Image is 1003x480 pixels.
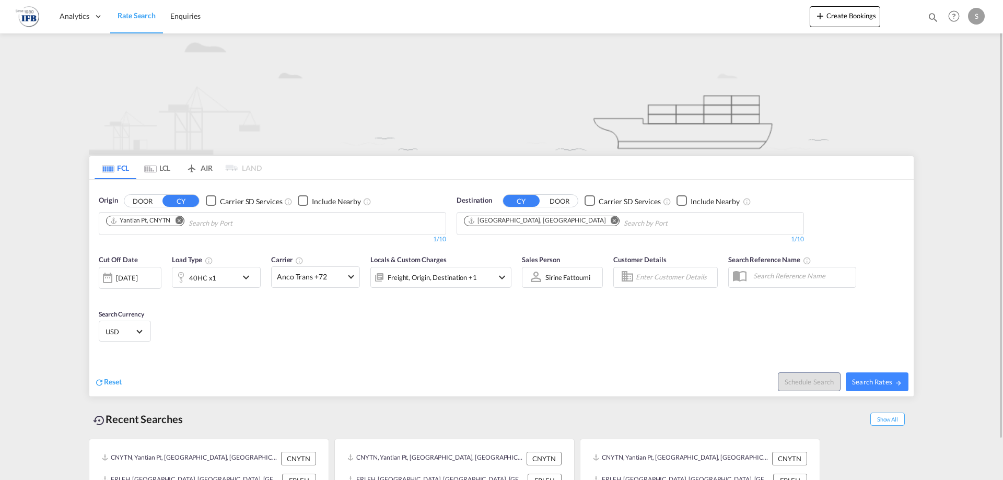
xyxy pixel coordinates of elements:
[89,33,914,155] img: new-FCL.png
[468,216,605,225] div: Le Havre, FRLEH
[772,452,807,465] div: CNYTN
[593,452,769,465] div: CNYTN, Yantian Pt, China, Greater China & Far East Asia, Asia Pacific
[189,270,216,285] div: 40HC x1
[778,372,841,391] button: Note: By default Schedule search will only considerorigin ports, destination ports and cut off da...
[803,256,811,264] md-icon: Your search will be saved by the below given name
[16,5,39,28] img: de31bbe0256b11eebba44b54815f083d.png
[945,7,963,25] span: Help
[95,156,262,179] md-pagination-wrapper: Use the left and right arrow keys to navigate between tabs
[613,255,666,264] span: Customer Details
[95,377,122,388] div: icon-refreshReset
[748,268,856,284] input: Search Reference Name
[136,156,178,179] md-tab-item: LCL
[945,7,968,26] div: Help
[271,255,304,264] span: Carrier
[99,195,118,206] span: Origin
[104,377,122,386] span: Reset
[545,273,590,282] div: Sirine Fattoumi
[870,413,905,426] span: Show All
[170,11,201,20] span: Enquiries
[814,9,826,22] md-icon: icon-plus 400-fg
[102,452,278,465] div: CNYTN, Yantian Pt, China, Greater China & Far East Asia, Asia Pacific
[95,156,136,179] md-tab-item: FCL
[281,452,316,465] div: CNYTN
[599,196,661,206] div: Carrier SD Services
[927,11,939,27] div: icon-magnify
[468,216,608,225] div: Press delete to remove this chip.
[541,195,578,207] button: DOOR
[106,327,135,336] span: USD
[284,197,293,205] md-icon: Unchecked: Search for CY (Container Yard) services for all selected carriers.Checked : Search for...
[462,213,727,232] md-chips-wrap: Chips container. Use arrow keys to select chips.
[95,378,104,387] md-icon: icon-refresh
[99,255,138,264] span: Cut Off Date
[118,11,156,20] span: Rate Search
[852,378,902,386] span: Search Rates
[93,414,106,427] md-icon: icon-backup-restore
[636,269,714,285] input: Enter Customer Details
[277,272,345,282] span: Anco Trans +72
[99,266,161,288] div: [DATE]
[457,235,804,244] div: 1/10
[810,6,880,27] button: icon-plus 400-fgCreate Bookings
[370,266,511,287] div: Freight Origin Destination Factory Stuffingicon-chevron-down
[677,195,740,206] md-checkbox: Checkbox No Ink
[110,216,172,225] div: Press delete to remove this chip.
[60,11,89,21] span: Analytics
[347,452,524,465] div: CNYTN, Yantian Pt, China, Greater China & Far East Asia, Asia Pacific
[172,255,213,264] span: Load Type
[496,271,508,283] md-icon: icon-chevron-down
[691,196,740,206] div: Include Nearby
[728,255,811,264] span: Search Reference Name
[110,216,170,225] div: Yantian Pt, CNYTN
[388,270,477,285] div: Freight Origin Destination Factory Stuffing
[968,8,985,25] div: S
[99,287,107,301] md-datepicker: Select
[104,213,292,232] md-chips-wrap: Chips container. Use arrow keys to select chips.
[312,196,361,206] div: Include Nearby
[89,180,914,396] div: OriginDOOR CY Checkbox No InkUnchecked: Search for CY (Container Yard) services for all selected ...
[585,195,661,206] md-checkbox: Checkbox No Ink
[503,195,540,207] button: CY
[189,215,288,232] input: Chips input.
[370,255,447,264] span: Locals & Custom Charges
[895,379,902,387] md-icon: icon-arrow-right
[220,196,282,206] div: Carrier SD Services
[663,197,671,205] md-icon: Unchecked: Search for CY (Container Yard) services for all selected carriers.Checked : Search for...
[99,310,144,318] span: Search Currency
[89,407,187,431] div: Recent Searches
[603,216,619,227] button: Remove
[162,195,199,207] button: CY
[178,156,220,179] md-tab-item: AIR
[295,256,304,264] md-icon: The selected Trucker/Carrierwill be displayed in the rate results If the rates are from another f...
[624,215,723,232] input: Chips input.
[116,273,137,283] div: [DATE]
[298,195,361,206] md-checkbox: Checkbox No Ink
[363,197,371,205] md-icon: Unchecked: Ignores neighbouring ports when fetching rates.Checked : Includes neighbouring ports w...
[527,452,562,465] div: CNYTN
[240,271,258,283] md-icon: icon-chevron-down
[205,256,213,264] md-icon: icon-information-outline
[846,372,908,391] button: Search Ratesicon-arrow-right
[206,195,282,206] md-checkbox: Checkbox No Ink
[124,195,161,207] button: DOOR
[544,270,591,285] md-select: Sales Person: Sirine Fattoumi
[185,162,198,170] md-icon: icon-airplane
[99,235,446,244] div: 1/10
[172,266,261,287] div: 40HC x1icon-chevron-down
[522,255,560,264] span: Sales Person
[927,11,939,23] md-icon: icon-magnify
[104,324,145,339] md-select: Select Currency: $ USDUnited States Dollar
[743,197,751,205] md-icon: Unchecked: Ignores neighbouring ports when fetching rates.Checked : Includes neighbouring ports w...
[457,195,492,206] span: Destination
[168,216,184,227] button: Remove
